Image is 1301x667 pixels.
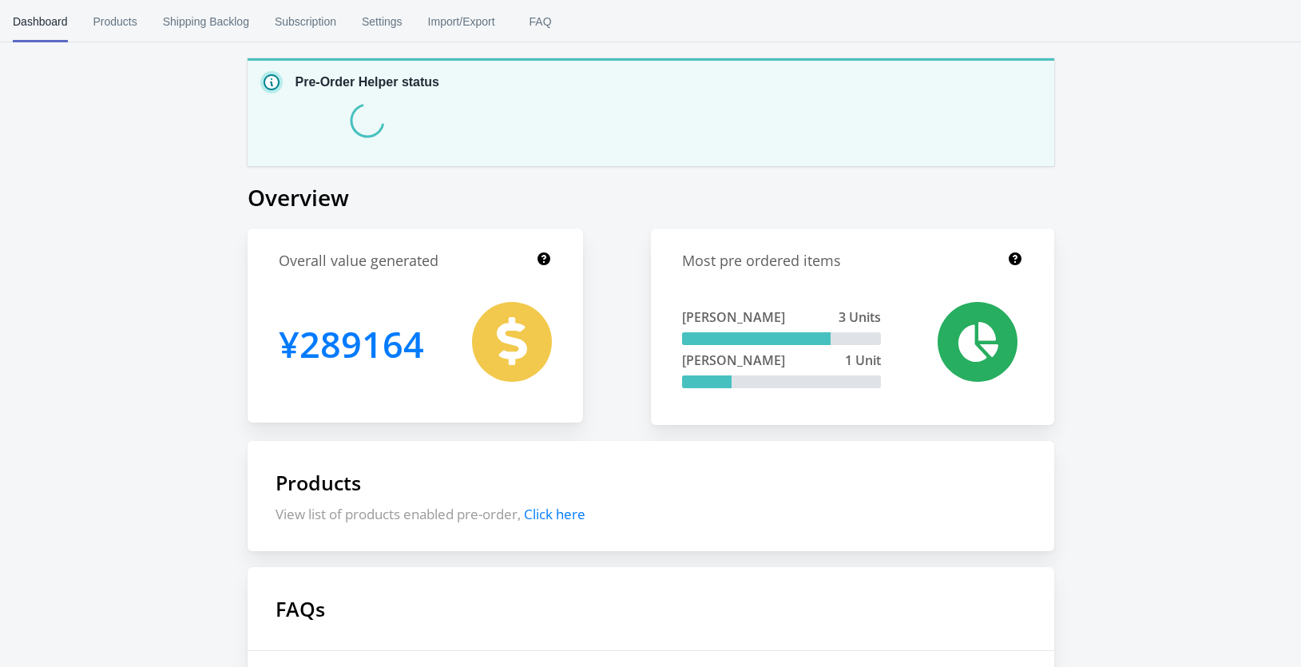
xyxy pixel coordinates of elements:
[839,308,881,326] span: 3 Units
[845,351,881,369] span: 1 Unit
[296,73,440,92] p: Pre-Order Helper status
[682,308,785,326] span: [PERSON_NAME]
[279,251,438,271] h1: Overall value generated
[362,1,403,42] span: Settings
[682,251,841,271] h1: Most pre ordered items
[521,1,561,42] span: FAQ
[682,351,785,369] span: [PERSON_NAME]
[279,302,424,386] h1: 289164
[248,567,1054,650] h1: FAQs
[248,182,1054,212] h1: Overview
[163,1,249,42] span: Shipping Backlog
[13,1,68,42] span: Dashboard
[279,320,299,368] span: ¥
[93,1,137,42] span: Products
[524,505,585,523] span: Click here
[428,1,495,42] span: Import/Export
[276,505,1026,523] p: View list of products enabled pre-order,
[275,1,336,42] span: Subscription
[276,469,1026,496] h1: Products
